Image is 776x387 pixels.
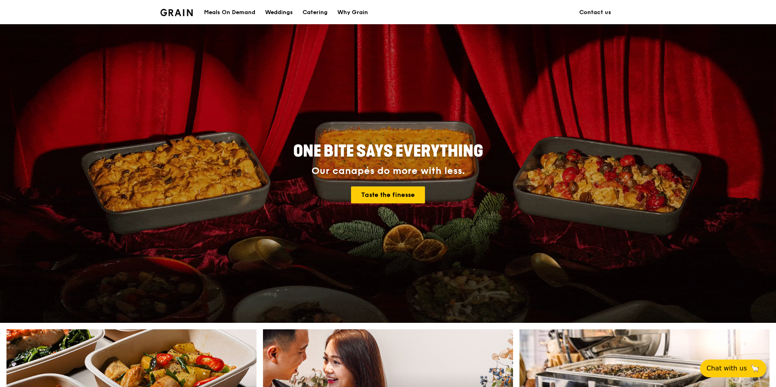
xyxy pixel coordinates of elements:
[243,165,534,177] div: Our canapés do more with less.
[574,0,616,25] a: Contact us
[303,0,328,25] div: Catering
[337,0,368,25] div: Why Grain
[707,364,747,373] span: Chat with us
[351,186,425,203] a: Taste the finesse
[293,142,483,161] span: ONE BITE SAYS EVERYTHING
[298,0,332,25] a: Catering
[700,360,766,377] button: Chat with us🦙
[204,0,255,25] div: Meals On Demand
[265,0,293,25] div: Weddings
[160,9,193,16] img: Grain
[260,0,298,25] a: Weddings
[750,364,760,373] span: 🦙
[332,0,373,25] a: Why Grain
